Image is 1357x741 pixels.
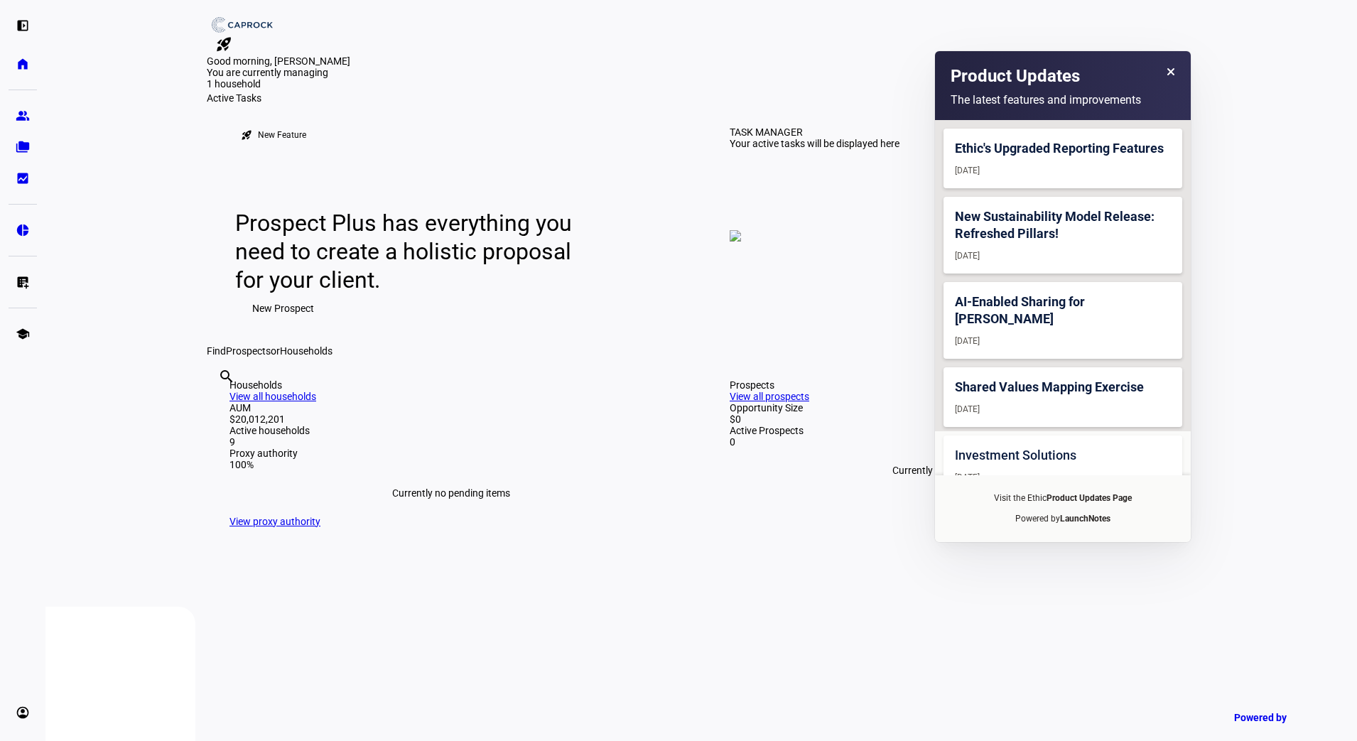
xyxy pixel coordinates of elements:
eth-mat-symbol: left_panel_open [16,18,30,33]
div: AUM [229,402,673,413]
h1: Product Updates [951,65,1080,89]
div: [DATE] [955,164,1171,177]
h2: Investment Solutions [955,447,1171,464]
div: 9 [229,436,673,448]
h2: Ethic's Upgraded Reporting Features [955,140,1171,157]
span: Prospects [226,345,271,357]
eth-mat-symbol: pie_chart [16,223,30,237]
div: Proxy authority [229,448,673,459]
eth-mat-symbol: folder_copy [16,140,30,154]
p: Powered by [944,513,1182,525]
div: Prospect Plus has everything you need to create a holistic proposal for your client. [235,209,585,294]
eth-mat-symbol: account_circle [16,705,30,720]
div: Find or [207,345,1196,357]
eth-mat-symbol: bid_landscape [16,171,30,185]
a: home [9,50,37,78]
a: LaunchNotes [1060,514,1110,524]
a: Powered by [1227,704,1336,730]
div: New Feature [258,129,306,141]
eth-mat-symbol: group [16,109,30,123]
span: You are currently managing [207,67,328,78]
div: Currently no pending items [229,470,673,516]
button: New Prospect [235,294,331,323]
mat-icon: rocket_launch [241,129,252,141]
h2: New Sustainability Model Release: Refreshed Pillars! [955,208,1171,242]
div: 100% [229,459,673,470]
p: Visit the Ethic [944,492,1182,504]
div: Your active tasks will be displayed here [730,138,899,149]
a: View proxy authority [229,516,320,527]
p: The latest features and improvements [951,93,1174,107]
a: group [9,102,37,130]
span: New Prospect [252,294,314,323]
div: Good morning, [PERSON_NAME] [207,55,1196,67]
span: Households [280,345,333,357]
mat-icon: rocket_launch [215,36,232,53]
div: Active Prospects [730,425,1173,436]
a: pie_chart [9,216,37,244]
div: [DATE] [955,403,1171,416]
eth-mat-symbol: list_alt_add [16,275,30,289]
div: Active Tasks [207,92,1196,104]
mat-icon: search [218,368,235,385]
a: View all households [229,391,316,402]
a: bid_landscape [9,164,37,193]
a: Product Updates Page [1047,493,1132,503]
div: Opportunity Size [730,402,1173,413]
div: [DATE] [955,335,1171,347]
div: 0 [730,436,1173,448]
div: Households [229,379,673,391]
div: Prospects [730,379,1173,391]
div: 1 household [207,78,349,92]
div: [DATE] [955,249,1171,262]
h2: Shared Values Mapping Exercise [955,379,1171,396]
div: $0 [730,413,1173,425]
eth-mat-symbol: school [16,327,30,341]
eth-mat-symbol: home [16,57,30,71]
div: $20,012,201 [229,413,673,425]
a: folder_copy [9,133,37,161]
img: empty-tasks.png [730,230,741,242]
div: [DATE] [955,471,1171,484]
input: Enter name of prospect or household [218,387,221,404]
div: Currently no pending items [730,448,1173,493]
div: Active households [229,425,673,436]
h2: AI-Enabled Sharing for [PERSON_NAME] [955,293,1171,328]
a: View all prospects [730,391,809,402]
div: TASK MANAGER [730,126,803,138]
